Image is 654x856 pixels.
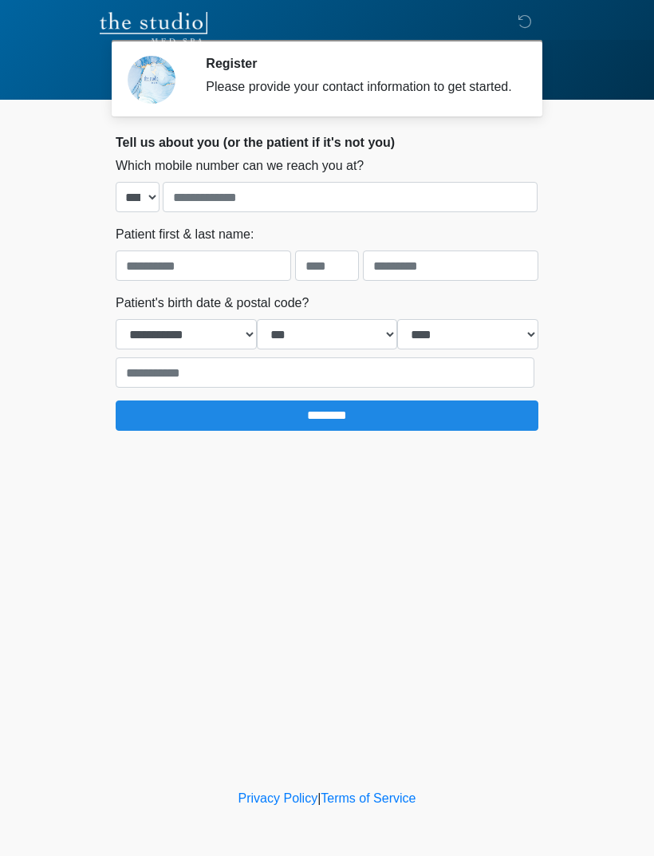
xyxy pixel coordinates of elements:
[116,225,254,244] label: Patient first & last name:
[128,56,175,104] img: Agent Avatar
[317,791,321,805] a: |
[321,791,416,805] a: Terms of Service
[206,56,514,71] h2: Register
[238,791,318,805] a: Privacy Policy
[116,135,538,150] h2: Tell us about you (or the patient if it's not you)
[116,156,364,176] label: Which mobile number can we reach you at?
[116,294,309,313] label: Patient's birth date & postal code?
[100,12,207,44] img: The Studio Med Spa Logo
[206,77,514,97] div: Please provide your contact information to get started.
